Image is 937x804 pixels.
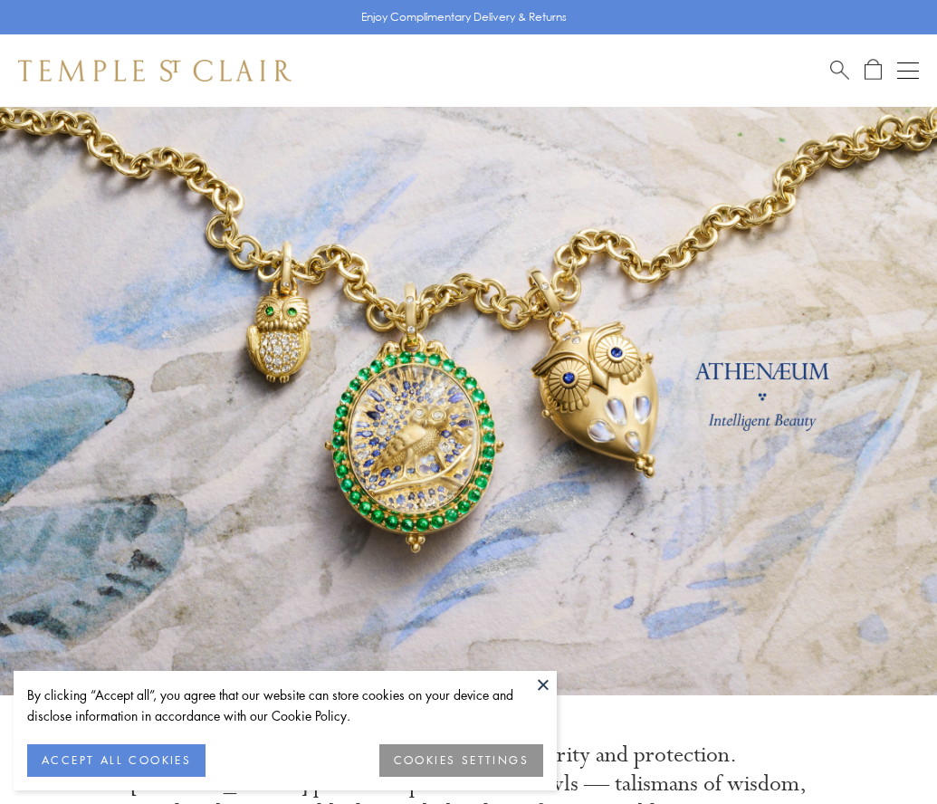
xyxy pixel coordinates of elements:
[865,59,882,81] a: Open Shopping Bag
[830,59,849,81] a: Search
[897,60,919,81] button: Open navigation
[27,744,206,777] button: ACCEPT ALL COOKIES
[361,8,567,26] p: Enjoy Complimentary Delivery & Returns
[27,684,543,726] div: By clicking “Accept all”, you agree that our website can store cookies on your device and disclos...
[18,60,292,81] img: Temple St. Clair
[379,744,543,777] button: COOKIES SETTINGS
